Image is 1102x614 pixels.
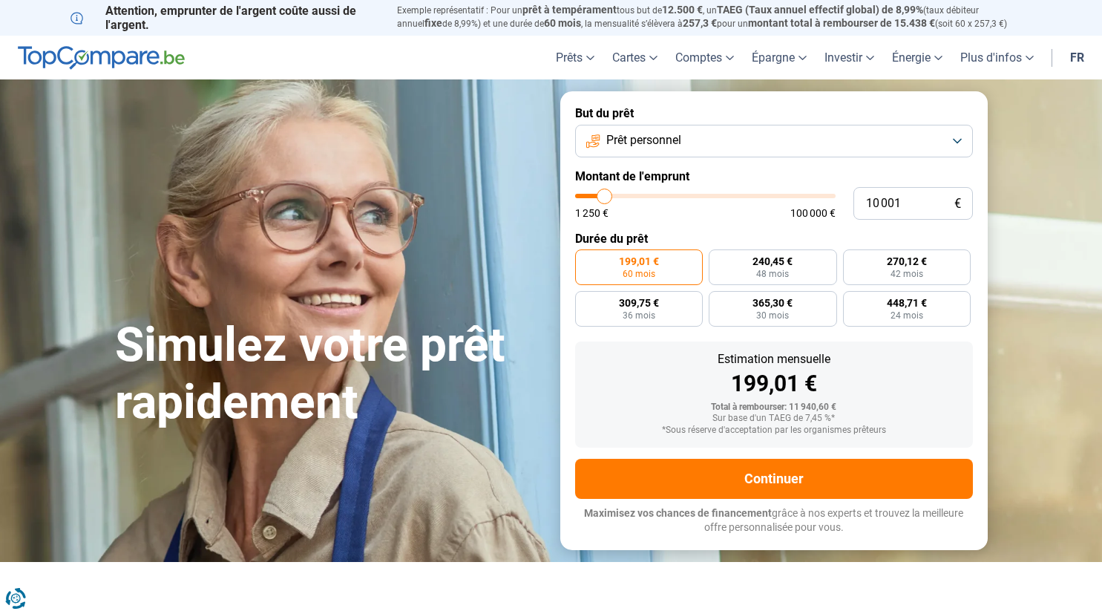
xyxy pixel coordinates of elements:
label: Montant de l'emprunt [575,169,973,183]
a: Cartes [603,36,666,79]
span: € [954,197,961,210]
p: Attention, emprunter de l'argent coûte aussi de l'argent. [70,4,379,32]
span: 240,45 € [752,256,793,267]
span: 24 mois [891,311,923,320]
div: Estimation mensuelle [587,353,961,365]
span: 1 250 € [575,208,609,218]
a: Épargne [743,36,816,79]
span: 60 mois [623,270,655,278]
span: 270,12 € [887,256,927,267]
span: 36 mois [623,311,655,320]
span: 30 mois [756,311,789,320]
a: Prêts [547,36,603,79]
button: Prêt personnel [575,125,973,157]
p: Exemple représentatif : Pour un tous but de , un (taux débiteur annuel de 8,99%) et une durée de ... [397,4,1032,30]
span: 257,3 € [683,17,717,29]
div: Sur base d'un TAEG de 7,45 %* [587,414,961,424]
label: Durée du prêt [575,232,973,246]
div: 199,01 € [587,373,961,395]
h1: Simulez votre prêt rapidement [115,317,542,431]
span: 100 000 € [790,208,836,218]
a: fr [1061,36,1093,79]
a: Énergie [883,36,951,79]
span: prêt à tempérament [522,4,617,16]
span: 448,71 € [887,298,927,308]
a: Investir [816,36,883,79]
div: Total à rembourser: 11 940,60 € [587,402,961,413]
span: TAEG (Taux annuel effectif global) de 8,99% [717,4,923,16]
div: *Sous réserve d'acceptation par les organismes prêteurs [587,425,961,436]
span: 60 mois [544,17,581,29]
span: 12.500 € [662,4,703,16]
label: But du prêt [575,106,973,120]
span: 42 mois [891,270,923,278]
a: Plus d'infos [951,36,1043,79]
img: TopCompare [18,46,185,70]
span: fixe [424,17,442,29]
span: 309,75 € [619,298,659,308]
span: 365,30 € [752,298,793,308]
span: montant total à rembourser de 15.438 € [748,17,935,29]
button: Continuer [575,459,973,499]
span: 199,01 € [619,256,659,267]
span: Prêt personnel [606,132,681,148]
p: grâce à nos experts et trouvez la meilleure offre personnalisée pour vous. [575,506,973,535]
a: Comptes [666,36,743,79]
span: 48 mois [756,270,789,278]
span: Maximisez vos chances de financement [584,507,772,519]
